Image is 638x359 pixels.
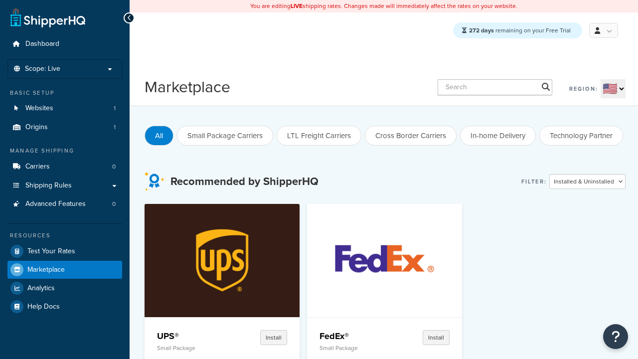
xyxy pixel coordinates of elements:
button: Install [260,330,287,345]
span: 1 [114,123,116,132]
a: Test Your Rates [7,242,122,260]
span: Advanced Features [25,200,86,208]
span: Analytics [27,284,55,293]
a: Analytics [7,279,122,297]
button: Open Resource Center [603,324,628,349]
span: Websites [25,104,53,113]
span: Scope: Live [25,65,60,73]
li: Websites [7,99,122,118]
button: All [145,126,173,146]
span: Carriers [25,163,50,171]
span: 0 [112,200,116,208]
div: Manage Shipping [7,147,122,155]
p: Small Package [319,345,386,352]
button: Install [423,330,450,345]
span: Dashboard [25,40,59,48]
span: 1 [114,104,116,113]
li: Carriers [7,158,122,176]
a: Origins1 [7,118,122,137]
button: Small Package Carriers [177,126,273,146]
a: Dashboard [7,35,122,53]
h1: Marketplace [145,76,230,98]
div: Resources [7,231,122,240]
span: Marketplace [27,266,65,274]
img: UPS® [152,204,293,317]
a: Carriers0 [7,158,122,176]
label: Filter: [521,175,547,188]
a: Shipping Rules [7,177,122,195]
span: Help Docs [27,303,60,311]
button: Technology Partner [539,126,623,146]
p: Small Package [157,345,223,352]
button: In-home Delivery [460,126,536,146]
h4: FedEx® [319,330,386,342]
b: LIVE [291,1,303,10]
li: Advanced Features [7,195,122,213]
button: Cross Border Carriers [365,126,457,146]
h3: Recommended by ShipperHQ [170,176,319,187]
span: Test Your Rates [27,247,75,256]
a: Websites1 [7,99,122,118]
span: Shipping Rules [25,181,72,190]
h4: UPS® [157,330,223,342]
input: Search [438,79,552,95]
img: FedEx® [314,204,455,317]
div: Basic Setup [7,89,122,97]
span: 0 [112,163,116,171]
li: Origins [7,118,122,137]
span: remaining on your Free Trial [469,26,571,35]
a: Advanced Features0 [7,195,122,213]
strong: 272 days [469,26,494,35]
button: LTL Freight Carriers [277,126,361,146]
a: Marketplace [7,261,122,279]
span: Origins [25,123,48,132]
a: Help Docs [7,298,122,316]
label: Region: [569,82,598,96]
